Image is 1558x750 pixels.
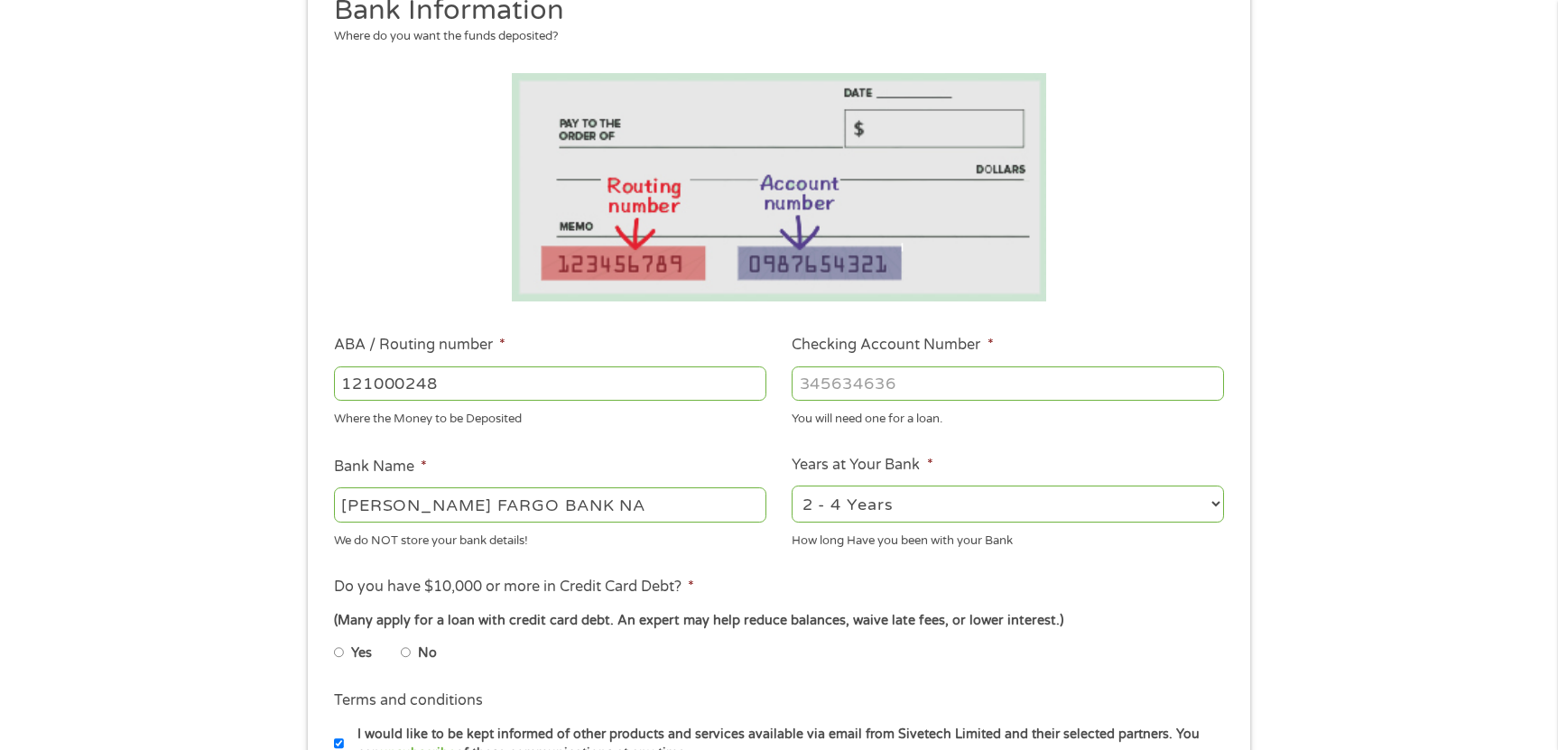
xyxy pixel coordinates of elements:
[351,644,372,663] label: Yes
[512,73,1046,301] img: Routing number location
[334,691,483,710] label: Terms and conditions
[792,456,932,475] label: Years at Your Bank
[334,28,1211,46] div: Where do you want the funds deposited?
[792,366,1224,401] input: 345634636
[334,611,1224,631] div: (Many apply for a loan with credit card debt. An expert may help reduce balances, waive late fees...
[792,525,1224,550] div: How long Have you been with your Bank
[418,644,437,663] label: No
[334,578,694,597] label: Do you have $10,000 or more in Credit Card Debt?
[792,336,993,355] label: Checking Account Number
[792,404,1224,429] div: You will need one for a loan.
[334,336,505,355] label: ABA / Routing number
[334,404,766,429] div: Where the Money to be Deposited
[334,525,766,550] div: We do NOT store your bank details!
[334,458,427,477] label: Bank Name
[334,366,766,401] input: 263177916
